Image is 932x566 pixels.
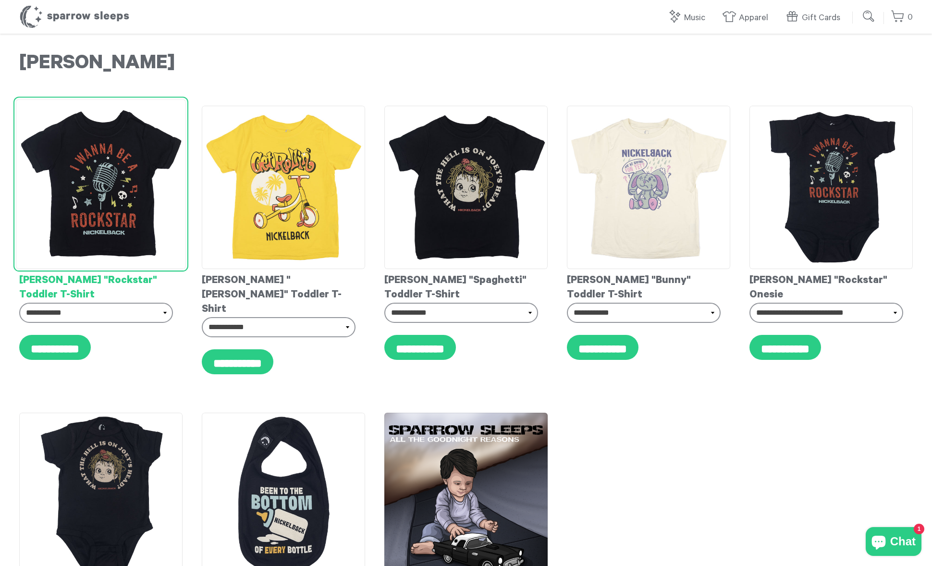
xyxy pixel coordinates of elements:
[16,99,186,269] img: Nickelback-RockstarToddlerT-shirt_grande.jpg
[891,7,913,28] a: 0
[785,8,845,28] a: Gift Cards
[384,106,548,269] img: Nickelback-JoeysHeadToddlerT-shirt_grande.jpg
[722,8,773,28] a: Apparel
[859,7,879,26] input: Submit
[749,269,913,303] div: [PERSON_NAME] "Rockstar" Onesie
[19,53,913,77] h1: [PERSON_NAME]
[19,5,130,29] h1: Sparrow Sleeps
[567,269,730,303] div: [PERSON_NAME] "Bunny" Toddler T-Shirt
[667,8,710,28] a: Music
[567,106,730,269] img: Nickelback-ArewehavingfunyetToddlerT-shirt_grande.jpg
[749,106,913,269] img: Nickelback-Rockstaronesie_grande.jpg
[384,269,548,303] div: [PERSON_NAME] "Spaghetti" Toddler T-Shirt
[19,269,183,303] div: [PERSON_NAME] "Rockstar" Toddler T-Shirt
[202,269,365,317] div: [PERSON_NAME] "[PERSON_NAME]" Toddler T-Shirt
[202,106,365,269] img: Nickelback-GetRollinToddlerT-shirt_grande.jpg
[863,527,924,558] inbox-online-store-chat: Shopify online store chat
